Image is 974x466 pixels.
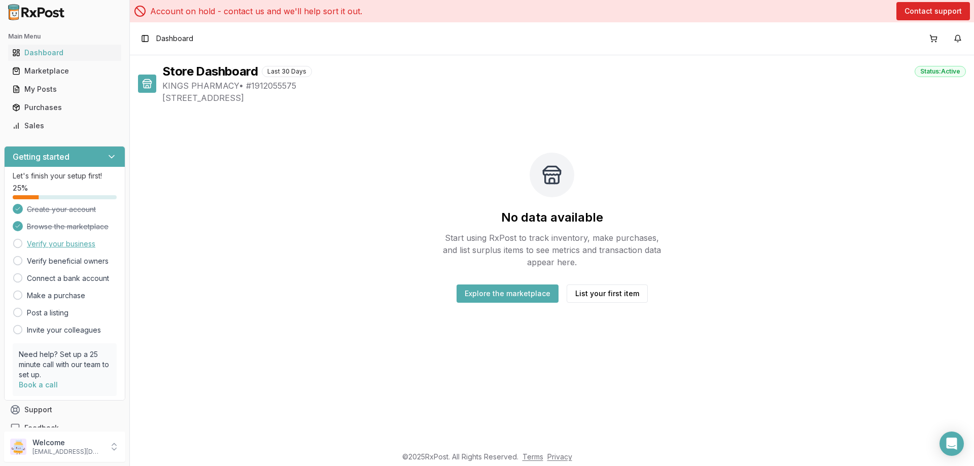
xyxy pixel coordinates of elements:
[12,102,117,113] div: Purchases
[8,117,121,135] a: Sales
[10,439,26,455] img: User avatar
[501,209,603,226] h2: No data available
[13,151,69,163] h3: Getting started
[8,44,121,62] a: Dashboard
[19,380,58,389] a: Book a call
[4,81,125,97] button: My Posts
[8,32,121,41] h2: Main Menu
[24,423,59,433] span: Feedback
[4,4,69,20] img: RxPost Logo
[12,121,117,131] div: Sales
[13,171,117,181] p: Let's finish your setup first!
[27,273,109,283] a: Connect a bank account
[27,325,101,335] a: Invite your colleagues
[567,284,648,303] button: List your first item
[547,452,572,461] a: Privacy
[8,98,121,117] a: Purchases
[27,308,68,318] a: Post a listing
[150,5,362,17] p: Account on hold - contact us and we'll help sort it out.
[4,419,125,437] button: Feedback
[8,62,121,80] a: Marketplace
[162,80,966,92] span: KINGS PHARMACY • # 1912055575
[27,204,96,214] span: Create your account
[4,401,125,419] button: Support
[4,45,125,61] button: Dashboard
[13,183,28,193] span: 25 %
[4,63,125,79] button: Marketplace
[162,63,258,80] h1: Store Dashboard
[12,48,117,58] div: Dashboard
[523,452,543,461] a: Terms
[162,92,966,104] span: [STREET_ADDRESS]
[19,349,111,380] p: Need help? Set up a 25 minute call with our team to set up.
[12,66,117,76] div: Marketplace
[27,256,109,266] a: Verify beneficial owners
[896,2,970,20] button: Contact support
[156,33,193,44] span: Dashboard
[262,66,312,77] div: Last 30 Days
[8,80,121,98] a: My Posts
[32,448,103,456] p: [EMAIL_ADDRESS][DOMAIN_NAME]
[32,438,103,448] p: Welcome
[4,118,125,134] button: Sales
[156,33,193,44] nav: breadcrumb
[27,239,95,249] a: Verify your business
[940,432,964,456] div: Open Intercom Messenger
[27,291,85,301] a: Make a purchase
[438,232,666,268] p: Start using RxPost to track inventory, make purchases, and list surplus items to see metrics and ...
[915,66,966,77] div: Status: Active
[4,99,125,116] button: Purchases
[457,284,559,303] button: Explore the marketplace
[12,84,117,94] div: My Posts
[27,222,109,232] span: Browse the marketplace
